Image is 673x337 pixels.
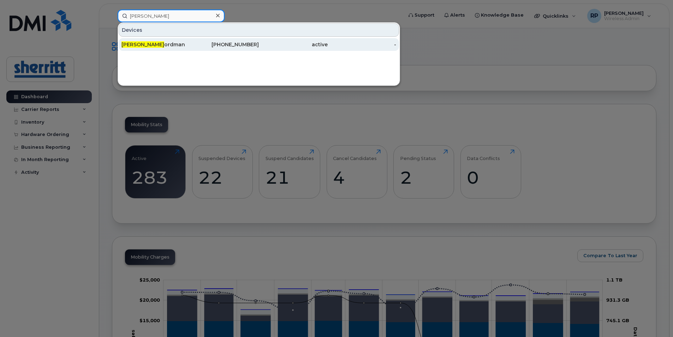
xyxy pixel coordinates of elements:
div: - [328,41,397,48]
div: active [259,41,328,48]
div: Devices [119,23,399,37]
div: [PHONE_NUMBER] [190,41,259,48]
span: [PERSON_NAME] [121,41,164,48]
div: ordman [121,41,190,48]
a: [PERSON_NAME]ordman[PHONE_NUMBER]active- [119,38,399,51]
